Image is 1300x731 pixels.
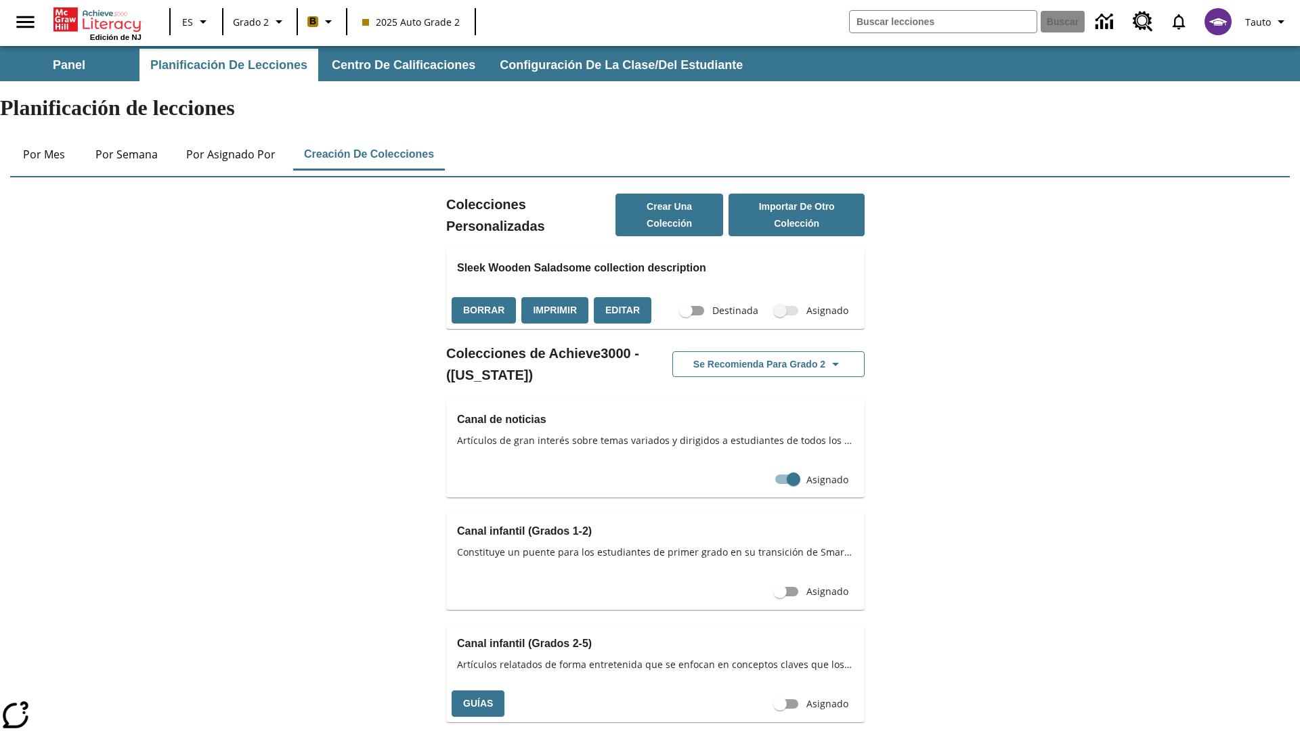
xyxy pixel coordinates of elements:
[53,6,142,33] a: Portada
[457,657,854,671] span: Artículos relatados de forma entretenida que se enfocan en conceptos claves que los estudiantes a...
[1196,4,1240,39] button: Escoja un nuevo avatar
[1087,3,1125,41] a: Centro de información
[5,2,45,42] button: Abrir el menú lateral
[457,634,854,653] h3: Canal infantil (Grados 2-5)
[293,138,445,171] button: Creación de colecciones
[452,690,504,717] button: Guías
[1161,4,1196,39] a: Notificaciones
[806,584,848,598] span: Asignado
[175,9,218,34] button: Lenguaje: ES, Selecciona un idioma
[227,9,292,34] button: Grado: Grado 2, Elige un grado
[806,472,848,487] span: Asignado
[446,342,655,386] h2: Colecciones de Achieve3000 - ([US_STATE])
[362,15,460,29] span: 2025 Auto Grade 2
[729,194,865,236] button: Importar de otro Colección
[615,194,724,236] button: Crear una colección
[1245,15,1271,29] span: Tauto
[452,297,516,324] button: Borrar
[175,138,286,171] button: Por asignado por
[457,522,854,541] h3: Canal infantil (Grados 1-2)
[594,297,651,324] button: Editar
[446,194,615,237] h2: Colecciones Personalizadas
[806,696,848,711] span: Asignado
[309,13,316,30] span: B
[10,138,78,171] button: Por mes
[521,297,588,324] button: Imprimir, Se abrirá en una ventana nueva
[457,410,854,429] h3: Canal de noticias
[1,49,137,81] button: Panel
[1240,9,1295,34] button: Perfil/Configuración
[90,33,142,41] span: Edición de NJ
[1125,3,1161,40] a: Centro de recursos, Se abrirá en una pestaña nueva.
[85,138,169,171] button: Por semana
[182,15,193,29] span: ES
[321,49,486,81] button: Centro de calificaciones
[1205,8,1232,35] img: avatar image
[672,351,865,378] button: Se recomienda para Grado 2
[233,15,269,29] span: Grado 2
[457,545,854,559] span: Constituye un puente para los estudiantes de primer grado en su transición de SmartyAnts a Achiev...
[139,49,318,81] button: Planificación de lecciones
[712,303,758,317] span: Destinada
[489,49,754,81] button: Configuración de la clase/del estudiante
[302,9,342,34] button: Boost El color de la clase es anaranjado claro. Cambiar el color de la clase.
[806,303,848,317] span: Asignado
[850,11,1037,32] input: Buscar campo
[457,433,854,447] span: Artículos de gran interés sobre temas variados y dirigidos a estudiantes de todos los grados.
[457,259,854,278] h3: Sleek Wooden Saladsome collection description
[53,5,142,41] div: Portada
